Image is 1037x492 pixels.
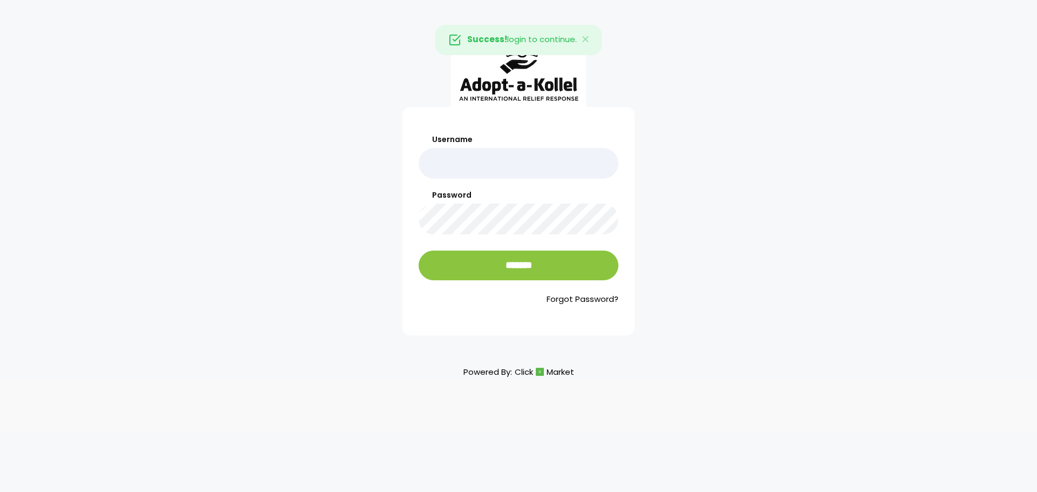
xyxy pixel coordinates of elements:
p: Powered By: [463,365,574,379]
button: Close [570,25,602,55]
label: Password [419,190,618,201]
strong: Success! [467,33,507,45]
div: login to continue. [435,25,602,55]
a: ClickMarket [515,365,574,379]
img: cm_icon.png [536,368,544,376]
img: aak_logo_sm.jpeg [451,29,586,107]
a: Forgot Password? [419,293,618,306]
label: Username [419,134,618,145]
